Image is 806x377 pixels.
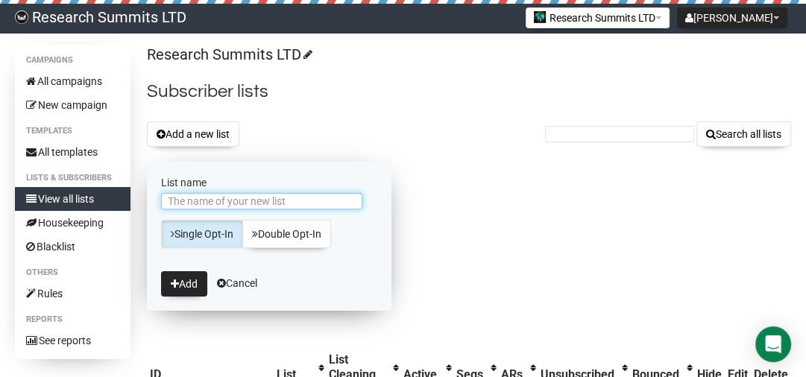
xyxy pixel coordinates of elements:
li: Templates [15,122,130,140]
a: Single Opt-In [161,220,243,248]
a: Rules [15,282,130,305]
li: Reports [15,311,130,329]
div: Open Intercom Messenger [755,326,791,362]
li: Lists & subscribers [15,169,130,187]
button: Search all lists [696,121,791,147]
a: Double Opt-In [242,220,331,248]
button: Research Summits LTD [526,7,670,28]
button: Add a new list [147,121,239,147]
a: See reports [15,329,130,352]
a: Housekeeping [15,211,130,235]
a: View all lists [15,187,130,211]
input: The name of your new list [161,193,362,209]
li: Campaigns [15,51,130,69]
label: List name [161,176,377,189]
a: Cancel [217,277,257,289]
img: bccbfd5974049ef095ce3c15df0eef5a [15,10,28,24]
li: Others [15,264,130,282]
a: Blacklist [15,235,130,259]
button: [PERSON_NAME] [677,7,787,28]
h2: Subscriber lists [147,78,791,105]
a: All templates [15,140,130,164]
button: Add [161,271,207,297]
img: 2.jpg [534,11,546,23]
a: All campaigns [15,69,130,93]
a: New campaign [15,93,130,117]
a: Research Summits LTD [147,45,310,63]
